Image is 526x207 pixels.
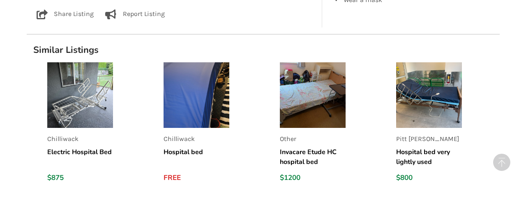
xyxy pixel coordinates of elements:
p: Other [280,134,346,144]
img: listing [47,62,113,128]
p: Chilliwack [164,134,229,144]
h5: Invacare Etude HC hospital bed [280,147,346,167]
p: Share Listing [54,9,94,19]
p: Chilliwack [47,134,113,144]
h5: Hospital bed [164,147,229,167]
img: listing [164,62,229,128]
p: Pitt [PERSON_NAME] [396,134,462,144]
p: Report Listing [123,9,165,19]
a: listingChilliwackHospital bedFREE [164,62,267,189]
img: listing [280,62,346,128]
div: $800 [396,173,462,182]
h1: Similar Listings [27,44,500,56]
div: $875 [47,173,113,182]
div: FREE [164,173,229,182]
h5: Hospital bed very lightly used [396,147,462,167]
img: listing [396,62,462,128]
a: listingPitt [PERSON_NAME]Hospital bed very lightly used$800 [396,62,499,189]
h5: Electric Hospital Bed [47,147,113,167]
a: listingChilliwackElectric Hospital Bed$875 [47,62,150,189]
a: listingOtherInvacare Etude HC hospital bed$1200 [280,62,383,189]
div: $1200 [280,173,346,182]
